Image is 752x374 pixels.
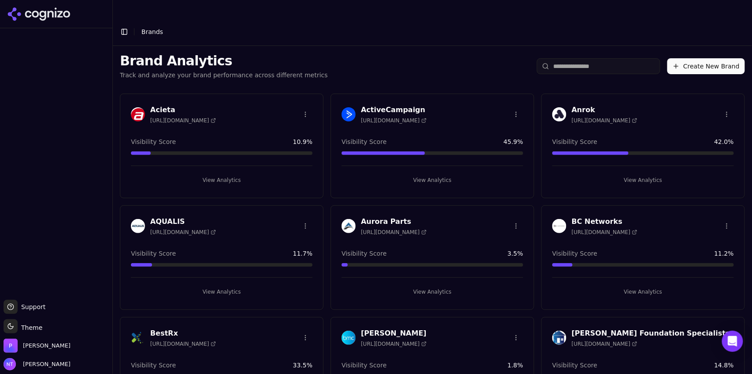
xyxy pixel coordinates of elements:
[552,137,597,146] span: Visibility Score
[342,249,387,258] span: Visibility Score
[150,105,216,115] h3: Acieta
[18,302,45,311] span: Support
[150,340,216,348] span: [URL][DOMAIN_NAME]
[131,107,145,121] img: Acieta
[293,249,313,258] span: 11.7 %
[131,249,176,258] span: Visibility Score
[572,328,730,339] h3: [PERSON_NAME] Foundation Specialists
[507,249,523,258] span: 3.5 %
[131,285,313,299] button: View Analytics
[293,361,313,370] span: 33.5 %
[667,58,745,74] button: Create New Brand
[131,331,145,345] img: BestRx
[715,249,734,258] span: 11.2 %
[722,331,743,352] div: Open Intercom Messenger
[293,137,313,146] span: 10.9 %
[150,328,216,339] h3: BestRx
[342,173,523,187] button: View Analytics
[120,53,328,69] h1: Brand Analytics
[150,229,216,236] span: [URL][DOMAIN_NAME]
[572,216,637,227] h3: BC Networks
[131,173,313,187] button: View Analytics
[342,107,356,121] img: ActiveCampaign
[552,249,597,258] span: Visibility Score
[150,117,216,124] span: [URL][DOMAIN_NAME]
[131,137,176,146] span: Visibility Score
[4,358,71,370] button: Open user button
[552,219,566,233] img: BC Networks
[23,342,71,350] span: Perrill
[4,339,71,353] button: Open organization switcher
[141,28,163,35] span: Brands
[4,358,16,370] img: Nate Tower
[4,339,18,353] img: Perrill
[572,117,637,124] span: [URL][DOMAIN_NAME]
[18,324,42,331] span: Theme
[342,137,387,146] span: Visibility Score
[572,229,637,236] span: [URL][DOMAIN_NAME]
[361,216,427,227] h3: Aurora Parts
[120,71,328,79] p: Track and analyze your brand performance across different metrics
[342,361,387,370] span: Visibility Score
[552,285,734,299] button: View Analytics
[715,361,734,370] span: 14.8 %
[150,216,216,227] h3: AQUALIS
[572,340,637,348] span: [URL][DOMAIN_NAME]
[131,219,145,233] img: AQUALIS
[552,107,566,121] img: Anrok
[19,360,71,368] span: [PERSON_NAME]
[342,285,523,299] button: View Analytics
[361,328,427,339] h3: [PERSON_NAME]
[141,27,163,36] nav: breadcrumb
[552,361,597,370] span: Visibility Score
[507,361,523,370] span: 1.8 %
[361,229,427,236] span: [URL][DOMAIN_NAME]
[342,219,356,233] img: Aurora Parts
[131,361,176,370] span: Visibility Score
[552,331,566,345] img: Cantey Foundation Specialists
[361,340,427,348] span: [URL][DOMAIN_NAME]
[552,173,734,187] button: View Analytics
[715,137,734,146] span: 42.0 %
[361,117,427,124] span: [URL][DOMAIN_NAME]
[361,105,427,115] h3: ActiveCampaign
[572,105,637,115] h3: Anrok
[504,137,523,146] span: 45.9 %
[342,331,356,345] img: Bishop-McCann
